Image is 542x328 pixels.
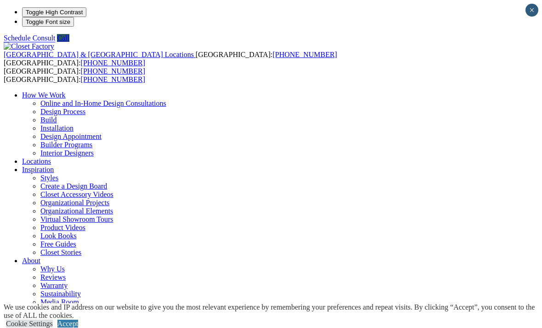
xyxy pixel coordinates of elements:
span: [GEOGRAPHIC_DATA] & [GEOGRAPHIC_DATA] Locations [4,51,194,58]
div: We use cookies and IP address on our website to give you the most relevant experience by remember... [4,303,542,320]
a: Free Guides [40,240,76,248]
a: Online and In-Home Design Consultations [40,99,166,107]
button: Close [525,4,538,17]
a: Design Appointment [40,132,102,140]
a: Virtual Showroom Tours [40,215,113,223]
a: [PHONE_NUMBER] [81,59,145,67]
a: Organizational Elements [40,207,113,215]
a: Look Books [40,232,77,240]
span: Toggle Font size [26,18,70,25]
a: Build [40,116,57,124]
a: Call [57,34,69,42]
a: Create a Design Board [40,182,107,190]
button: Toggle Font size [22,17,74,27]
a: Sustainability [40,290,81,298]
a: Builder Programs [40,141,92,149]
a: [PHONE_NUMBER] [81,75,145,83]
a: About [22,257,40,265]
a: Closet Stories [40,248,81,256]
a: Reviews [40,273,66,281]
a: Accept [57,320,78,328]
a: Cookie Settings [6,320,53,328]
a: Schedule Consult [4,34,55,42]
a: Interior Designers [40,149,94,157]
a: Design Process [40,108,85,115]
button: Toggle High Contrast [22,7,86,17]
a: Media Room [40,298,79,306]
a: Styles [40,174,58,182]
a: Product Videos [40,224,85,231]
a: Organizational Projects [40,199,109,207]
a: [PHONE_NUMBER] [81,67,145,75]
a: Locations [22,157,51,165]
a: Inspiration [22,166,54,173]
span: [GEOGRAPHIC_DATA]: [GEOGRAPHIC_DATA]: [4,67,145,83]
a: Why Us [40,265,65,273]
a: Warranty [40,282,68,289]
img: Closet Factory [4,42,54,51]
a: How We Work [22,91,66,99]
span: [GEOGRAPHIC_DATA]: [GEOGRAPHIC_DATA]: [4,51,337,67]
a: [PHONE_NUMBER] [272,51,337,58]
a: Closet Accessory Videos [40,190,113,198]
span: Toggle High Contrast [26,9,83,16]
a: [GEOGRAPHIC_DATA] & [GEOGRAPHIC_DATA] Locations [4,51,196,58]
a: Installation [40,124,73,132]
